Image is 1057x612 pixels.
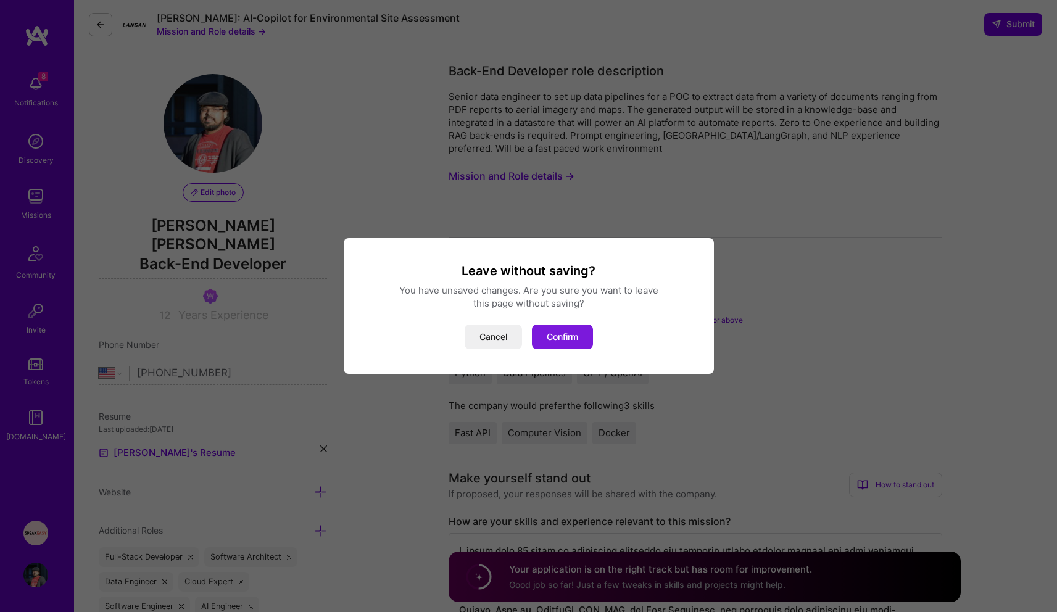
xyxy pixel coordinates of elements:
[359,284,699,297] div: You have unsaved changes. Are you sure you want to leave
[532,325,593,349] button: Confirm
[359,297,699,310] div: this page without saving?
[465,325,522,349] button: Cancel
[344,238,714,374] div: modal
[359,263,699,279] h3: Leave without saving?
